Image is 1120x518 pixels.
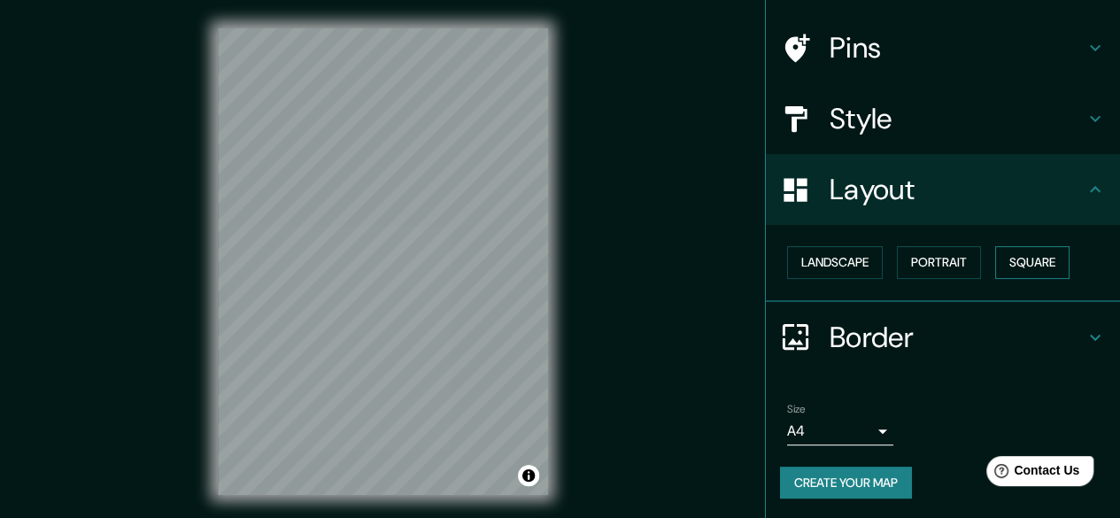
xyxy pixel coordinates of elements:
iframe: Help widget launcher [962,449,1101,499]
div: A4 [787,417,893,445]
div: Style [766,83,1120,154]
div: Layout [766,154,1120,225]
label: Size [787,401,806,416]
h4: Pins [830,30,1085,66]
h4: Layout [830,172,1085,207]
button: Landscape [787,246,883,279]
button: Toggle attribution [518,465,539,486]
button: Square [995,246,1070,279]
div: Border [766,302,1120,373]
h4: Style [830,101,1085,136]
button: Portrait [897,246,981,279]
canvas: Map [218,28,548,495]
button: Create your map [780,467,912,499]
h4: Border [830,320,1085,355]
div: Pins [766,12,1120,83]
